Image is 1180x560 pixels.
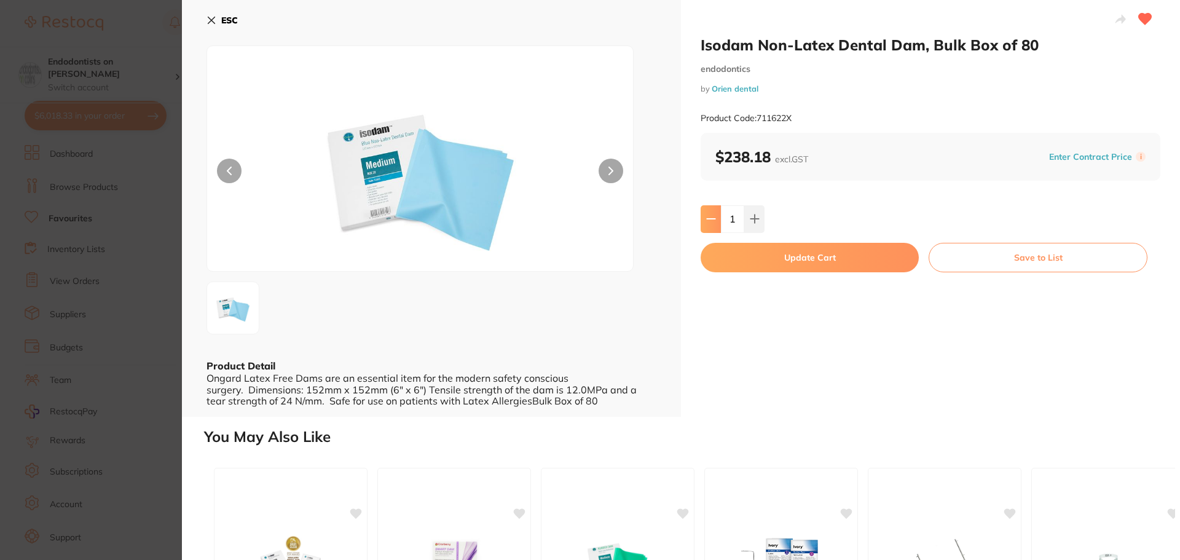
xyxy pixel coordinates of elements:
[701,113,792,124] small: Product Code: 711622X
[701,36,1160,54] h2: Isodam Non-Latex Dental Dam, Bulk Box of 80
[701,243,919,272] button: Update Cart
[206,373,656,406] div: Ongard Latex Free Dams are an essential item for the modern safety conscious surgery. Dimensions:...
[715,148,808,166] b: $238.18
[1136,152,1146,162] label: i
[929,243,1147,272] button: Save to List
[204,428,1175,446] h2: You May Also Like
[206,360,275,372] b: Product Detail
[701,64,1160,74] small: endodontics
[712,84,758,93] a: Orien dental
[701,84,1160,93] small: by
[221,15,238,26] b: ESC
[206,10,238,31] button: ESC
[293,77,548,271] img: LTM2MDc5
[1045,151,1136,163] button: Enter Contract Price
[211,286,255,330] img: LTM2MDc5
[775,154,808,165] span: excl. GST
